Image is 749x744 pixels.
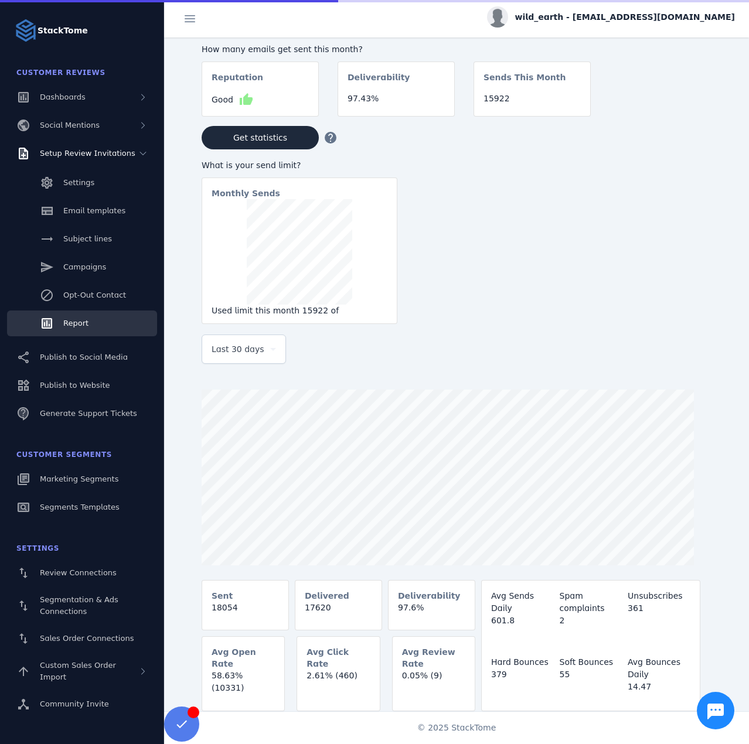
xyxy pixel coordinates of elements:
[7,466,157,492] a: Marketing Segments
[628,656,690,681] div: Avg Bounces Daily
[7,198,157,224] a: Email templates
[202,670,284,704] mat-card-content: 58.63% (10331)
[7,588,157,623] a: Segmentation & Ads Connections
[16,69,105,77] span: Customer Reviews
[515,11,735,23] span: wild_earth - [EMAIL_ADDRESS][DOMAIN_NAME]
[16,544,59,552] span: Settings
[202,43,591,56] div: How many emails get sent this month?
[40,661,116,681] span: Custom Sales Order Import
[295,602,382,623] mat-card-content: 17620
[40,699,109,708] span: Community Invite
[474,93,590,114] mat-card-content: 15922
[212,71,263,93] mat-card-subtitle: Reputation
[560,668,622,681] div: 55
[212,305,387,317] div: Used limit this month 15922 of
[628,602,690,615] div: 361
[7,310,157,336] a: Report
[7,254,157,280] a: Campaigns
[307,646,370,670] mat-card-subtitle: Avg Click Rate
[40,634,134,643] span: Sales Order Connections
[398,590,461,602] mat-card-subtitle: Deliverability
[38,25,88,37] strong: StackTome
[487,6,508,28] img: profile.jpg
[491,668,554,681] div: 379
[212,187,280,199] mat-card-subtitle: Monthly Sends
[16,451,112,459] span: Customer Segments
[63,234,112,243] span: Subject lines
[233,134,287,142] span: Get statistics
[560,615,622,627] div: 2
[628,681,690,693] div: 14.47
[7,494,157,520] a: Segments Templates
[40,121,100,129] span: Social Mentions
[7,282,157,308] a: Opt-Out Contact
[14,19,38,42] img: Logo image
[212,646,275,670] mat-card-subtitle: Avg Open Rate
[393,670,475,691] mat-card-content: 0.05% (9)
[63,319,88,327] span: Report
[297,670,379,691] mat-card-content: 2.61% (460)
[63,291,126,299] span: Opt-Out Contact
[40,149,135,158] span: Setup Review Invitations
[7,226,157,252] a: Subject lines
[348,93,445,105] div: 97.43%
[40,595,118,616] span: Segmentation & Ads Connections
[560,656,622,668] div: Soft Bounces
[40,381,110,390] span: Publish to Website
[484,71,566,93] mat-card-subtitle: Sends This Month
[560,590,622,615] div: Spam complaints
[239,93,253,107] mat-icon: thumb_up
[417,722,496,734] span: © 2025 StackTome
[7,691,157,717] a: Community Invite
[40,353,128,361] span: Publish to Social Media
[212,94,233,106] span: Good
[63,206,125,215] span: Email templates
[348,71,410,93] mat-card-subtitle: Deliverability
[628,590,690,602] div: Unsubscribes
[389,602,475,623] mat-card-content: 97.6%
[63,262,106,271] span: Campaigns
[7,401,157,426] a: Generate Support Tickets
[7,344,157,370] a: Publish to Social Media
[7,170,157,196] a: Settings
[202,126,319,149] button: Get statistics
[212,342,264,356] span: Last 30 days
[7,373,157,398] a: Publish to Website
[63,178,94,187] span: Settings
[40,503,120,511] span: Segments Templates
[402,646,465,670] mat-card-subtitle: Avg Review Rate
[7,560,157,586] a: Review Connections
[40,568,117,577] span: Review Connections
[202,159,397,172] div: What is your send limit?
[491,615,554,627] div: 601.8
[40,93,86,101] span: Dashboards
[491,590,554,615] div: Avg Sends Daily
[305,590,349,602] mat-card-subtitle: Delivered
[202,602,288,623] mat-card-content: 18054
[40,475,118,483] span: Marketing Segments
[212,590,233,602] mat-card-subtitle: Sent
[40,409,137,418] span: Generate Support Tickets
[7,626,157,651] a: Sales Order Connections
[491,656,554,668] div: Hard Bounces
[487,6,735,28] button: wild_earth - [EMAIL_ADDRESS][DOMAIN_NAME]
